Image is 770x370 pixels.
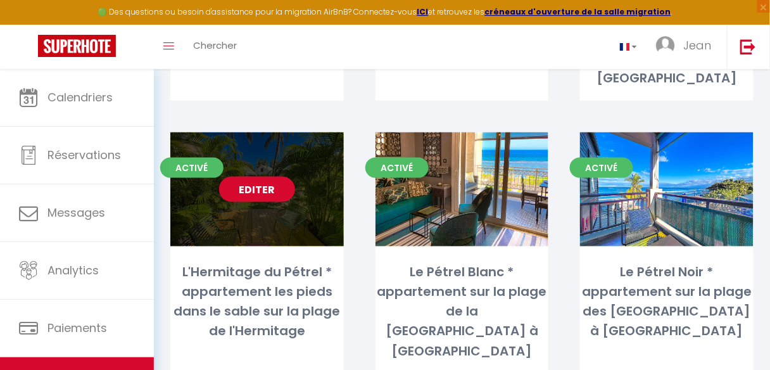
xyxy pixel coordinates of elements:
[47,320,107,336] span: Paiements
[376,262,549,362] div: Le Pétrel Blanc * appartement sur la plage de la [GEOGRAPHIC_DATA] à [GEOGRAPHIC_DATA]
[47,147,121,163] span: Réservations
[656,36,675,55] img: ...
[47,205,105,220] span: Messages
[10,5,48,43] button: Ouvrir le widget de chat LiveChat
[740,39,756,54] img: logout
[184,25,246,69] a: Chercher
[570,158,633,178] span: Activé
[47,262,99,278] span: Analytics
[193,39,237,52] span: Chercher
[417,6,429,17] a: ICI
[38,35,116,57] img: Super Booking
[683,37,711,53] span: Jean
[47,89,113,105] span: Calendriers
[485,6,671,17] a: créneaux d'ouverture de la salle migration
[160,158,224,178] span: Activé
[219,177,295,202] a: Editer
[170,262,344,342] div: L'Hermitage du Pétrel * appartement les pieds dans le sable sur la plage de l'Hermitage
[647,25,727,69] a: ... Jean
[365,158,429,178] span: Activé
[580,262,754,342] div: Le Pétrel Noir * appartement sur la plage des [GEOGRAPHIC_DATA] à [GEOGRAPHIC_DATA]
